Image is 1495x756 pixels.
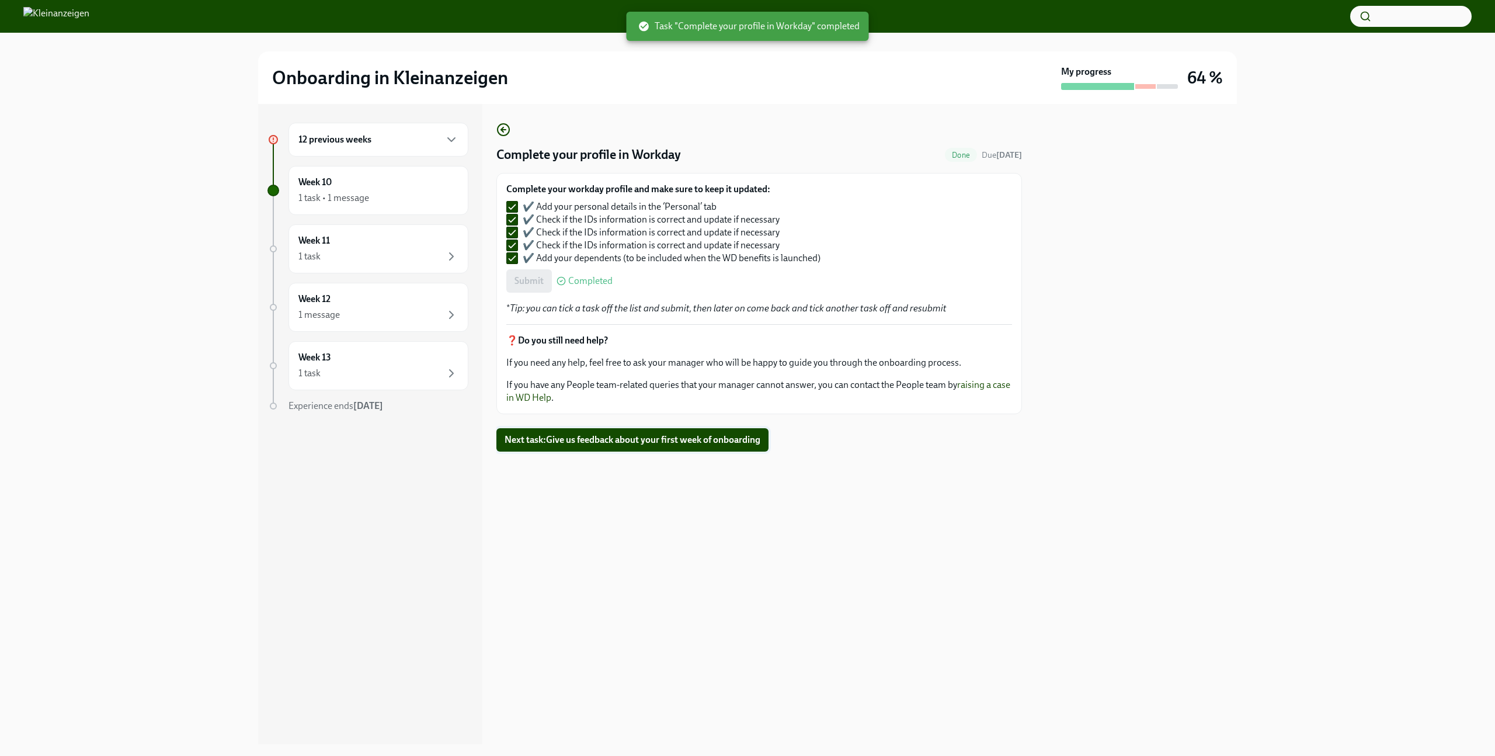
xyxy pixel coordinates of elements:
div: 1 task [298,250,321,263]
span: Completed [568,276,613,286]
p: If you need any help, feel free to ask your manager who will be happy to guide you through the on... [506,356,1012,369]
h4: Complete your profile in Workday [496,146,681,164]
img: Kleinanzeigen [23,7,89,26]
label: Complete your workday profile and make sure to keep it updated: [506,183,830,196]
a: Week 121 message [267,283,468,332]
span: ✔️ Add your personal details in the ‘Personal’ tab [523,200,717,213]
strong: My progress [1061,65,1111,78]
h3: 64 % [1187,67,1223,88]
button: Next task:Give us feedback about your first week of onboarding [496,428,769,452]
h6: 12 previous weeks [298,133,371,146]
h6: Week 10 [298,176,332,189]
h6: Week 11 [298,234,330,247]
h6: Week 12 [298,293,331,306]
a: Week 131 task [267,341,468,390]
strong: [DATE] [996,150,1022,160]
a: Week 101 task • 1 message [267,166,468,215]
span: Done [945,151,977,159]
span: Due [982,150,1022,160]
strong: Do you still need help? [518,335,608,346]
a: Week 111 task [267,224,468,273]
div: 12 previous weeks [288,123,468,157]
span: ✔️ Check if the IDs information is correct and update if necessary [523,213,780,226]
p: ❓ [506,334,1012,347]
div: 1 task • 1 message [298,192,369,204]
em: Tip: you can tick a task off the list and submit, then later on come back and tick another task o... [510,303,947,314]
span: Task "Complete your profile in Workday" completed [638,20,860,33]
h6: Week 13 [298,351,331,364]
span: ✔️ Check if the IDs information is correct and update if necessary [523,226,780,239]
div: 1 message [298,308,340,321]
span: Next task : Give us feedback about your first week of onboarding [505,434,760,446]
span: ✔️ Add your dependents (to be included when the WD benefits is launched) [523,252,820,265]
div: 1 task [298,367,321,380]
p: If you have any People team-related queries that your manager cannot answer, you can contact the ... [506,379,1012,404]
span: July 8th, 2025 09:00 [982,150,1022,161]
h2: Onboarding in Kleinanzeigen [272,66,508,89]
strong: [DATE] [353,400,383,411]
span: Experience ends [288,400,383,411]
span: ✔️ Check if the IDs information is correct and update if necessary [523,239,780,252]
